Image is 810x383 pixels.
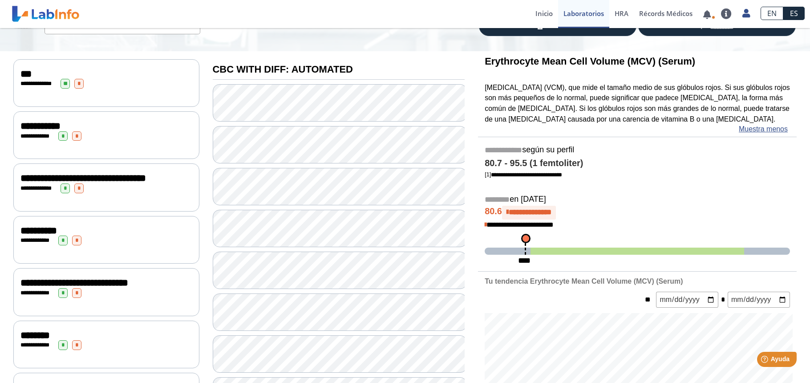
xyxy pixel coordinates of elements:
[739,124,788,134] a: Muestra menos
[485,195,790,205] h5: en [DATE]
[485,206,790,219] h4: 80.6
[485,82,790,125] p: [MEDICAL_DATA] (VCM), que mide el tamaño medio de sus glóbulos rojos. Si sus glóbulos rojos son m...
[485,277,683,285] b: Tu tendencia Erythrocyte Mean Cell Volume (MCV) (Serum)
[485,171,562,178] a: [1]
[731,348,800,373] iframe: Help widget launcher
[485,56,695,67] b: Erythrocyte Mean Cell Volume (MCV) (Serum)
[485,145,790,155] h5: según su perfil
[656,292,718,307] input: mm/dd/yyyy
[485,158,790,169] h4: 80.7 - 95.5 (1 femtoliter)
[783,7,805,20] a: ES
[761,7,783,20] a: EN
[213,64,353,75] b: CBC WITH DIFF: AUTOMATED
[615,9,628,18] span: HRA
[728,292,790,307] input: mm/dd/yyyy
